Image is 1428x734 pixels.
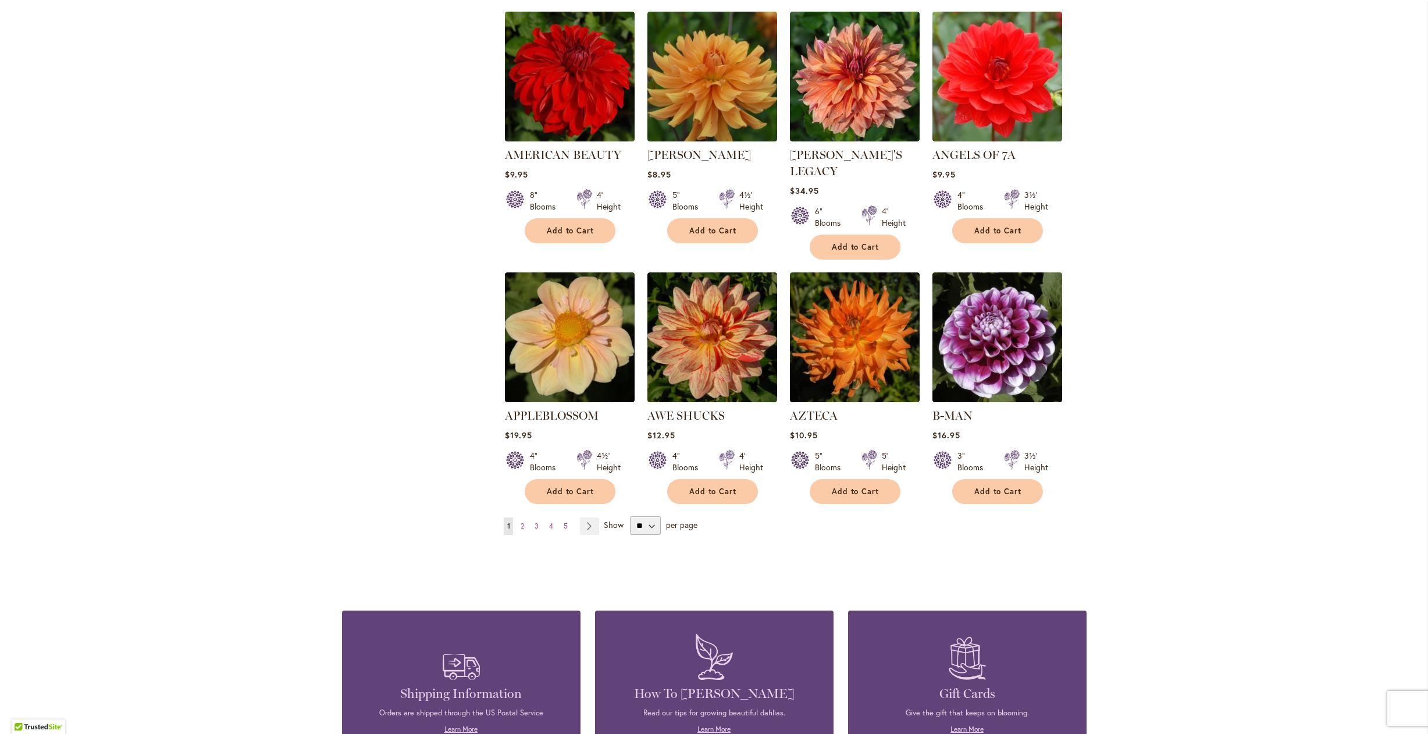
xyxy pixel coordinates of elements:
[518,517,527,535] a: 2
[597,189,621,212] div: 4' Height
[672,189,705,212] div: 5" Blooms
[697,725,731,733] a: Learn More
[932,133,1062,144] a: ANGELS OF 7A
[647,409,725,423] a: AWE SHUCKS
[647,12,777,141] img: ANDREW CHARLES
[505,133,635,144] a: AMERICAN BEAUTY
[689,487,737,497] span: Add to Cart
[932,409,973,423] a: B-MAN
[952,218,1043,243] button: Add to Cart
[546,517,556,535] a: 4
[647,272,777,402] img: AWE SHUCKS
[832,242,879,252] span: Add to Cart
[950,725,984,733] a: Learn More
[932,148,1016,162] a: ANGELS OF 7A
[974,226,1022,236] span: Add to Cart
[790,393,920,405] a: AZTECA
[790,409,838,423] a: AZTECA
[359,708,563,718] p: Orders are shipped through the US Postal Service
[647,133,777,144] a: ANDREW CHARLES
[932,430,960,441] span: $16.95
[505,169,528,180] span: $9.95
[790,12,920,141] img: Andy's Legacy
[667,479,758,504] button: Add to Cart
[530,189,562,212] div: 8" Blooms
[612,686,816,702] h4: How To [PERSON_NAME]
[9,693,41,725] iframe: Launch Accessibility Center
[647,430,675,441] span: $12.95
[882,205,906,229] div: 4' Height
[790,185,819,196] span: $34.95
[932,393,1062,405] a: B-MAN
[882,450,906,473] div: 5' Height
[832,487,879,497] span: Add to Cart
[810,479,900,504] button: Add to Cart
[521,522,524,530] span: 2
[790,133,920,144] a: Andy's Legacy
[525,479,615,504] button: Add to Cart
[505,409,599,423] a: APPLEBLOSSOM
[505,148,621,162] a: AMERICAN BEAUTY
[612,708,816,718] p: Read our tips for growing beautiful dahlias.
[932,169,956,180] span: $9.95
[672,450,705,473] div: 4" Blooms
[505,12,635,141] img: AMERICAN BEAUTY
[932,12,1062,141] img: ANGELS OF 7A
[932,272,1062,402] img: B-MAN
[739,450,763,473] div: 4' Height
[505,272,635,402] img: APPLEBLOSSOM
[815,450,847,473] div: 5" Blooms
[505,393,635,405] a: APPLEBLOSSOM
[604,519,624,530] span: Show
[561,517,571,535] a: 5
[547,487,594,497] span: Add to Cart
[866,708,1069,718] p: Give the gift that keeps on blooming.
[597,450,621,473] div: 4½' Height
[790,430,818,441] span: $10.95
[647,148,751,162] a: [PERSON_NAME]
[532,517,542,535] a: 3
[525,218,615,243] button: Add to Cart
[564,522,568,530] span: 5
[957,189,990,212] div: 4" Blooms
[530,450,562,473] div: 4" Blooms
[359,686,563,702] h4: Shipping Information
[739,189,763,212] div: 4½' Height
[866,686,1069,702] h4: Gift Cards
[647,169,671,180] span: $8.95
[974,487,1022,497] span: Add to Cart
[666,519,697,530] span: per page
[549,522,553,530] span: 4
[689,226,737,236] span: Add to Cart
[1024,189,1048,212] div: 3½' Height
[810,235,900,260] button: Add to Cart
[1024,450,1048,473] div: 3½' Height
[952,479,1043,504] button: Add to Cart
[790,272,920,402] img: AZTECA
[547,226,594,236] span: Add to Cart
[647,393,777,405] a: AWE SHUCKS
[507,522,510,530] span: 1
[667,218,758,243] button: Add to Cart
[957,450,990,473] div: 3" Blooms
[505,430,532,441] span: $19.95
[815,205,847,229] div: 6" Blooms
[790,148,902,178] a: [PERSON_NAME]'S LEGACY
[444,725,478,733] a: Learn More
[535,522,539,530] span: 3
